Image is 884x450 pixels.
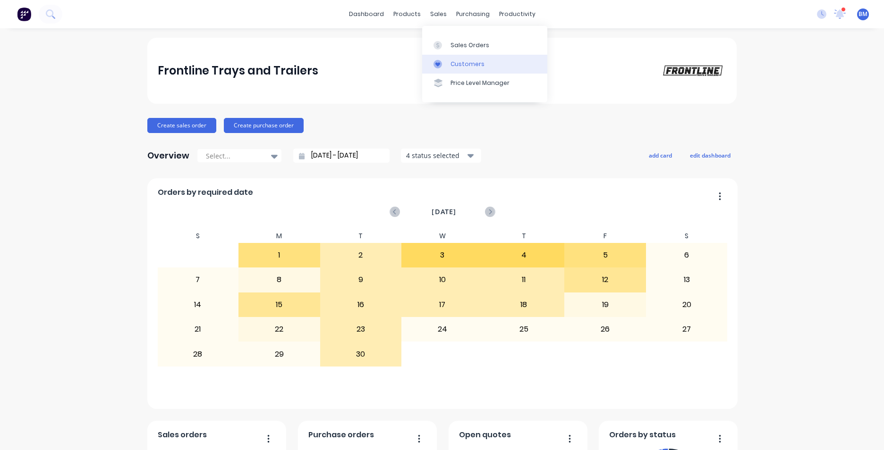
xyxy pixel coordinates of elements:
[425,7,451,21] div: sales
[224,118,304,133] button: Create purchase order
[158,342,238,366] div: 28
[459,429,511,441] span: Open quotes
[494,7,540,21] div: productivity
[450,79,510,87] div: Price Level Manager
[484,243,564,267] div: 4
[238,229,320,243] div: M
[402,243,483,267] div: 3
[565,268,646,292] div: 12
[321,317,401,341] div: 23
[158,317,238,341] div: 21
[158,429,207,441] span: Sales orders
[646,229,728,243] div: S
[147,146,189,165] div: Overview
[401,229,483,243] div: W
[484,268,564,292] div: 11
[402,268,483,292] div: 10
[564,229,646,243] div: F
[157,229,239,243] div: S
[401,149,481,163] button: 4 status selected
[646,317,727,341] div: 27
[321,342,401,366] div: 30
[17,7,31,21] img: Factory
[858,10,867,18] span: BM
[450,41,489,50] div: Sales Orders
[684,149,737,161] button: edit dashboard
[239,268,320,292] div: 8
[147,118,216,133] button: Create sales order
[239,293,320,317] div: 15
[321,243,401,267] div: 2
[239,317,320,341] div: 22
[158,187,253,198] span: Orders by required date
[565,317,646,341] div: 26
[422,35,547,54] a: Sales Orders
[321,268,401,292] div: 9
[402,317,483,341] div: 24
[320,229,402,243] div: T
[406,150,466,160] div: 4 status selected
[402,293,483,317] div: 17
[321,293,401,317] div: 16
[422,74,547,92] a: Price Level Manager
[483,229,565,243] div: T
[158,293,238,317] div: 14
[646,293,727,317] div: 20
[344,7,389,21] a: dashboard
[643,149,678,161] button: add card
[158,61,318,80] div: Frontline Trays and Trailers
[646,268,727,292] div: 13
[660,63,726,78] img: Frontline Trays and Trailers
[158,268,238,292] div: 7
[239,243,320,267] div: 1
[450,60,484,68] div: Customers
[646,243,727,267] div: 6
[451,7,494,21] div: purchasing
[422,55,547,74] a: Customers
[239,342,320,366] div: 29
[308,429,374,441] span: Purchase orders
[609,429,676,441] span: Orders by status
[565,293,646,317] div: 19
[565,243,646,267] div: 5
[484,293,564,317] div: 18
[389,7,425,21] div: products
[484,317,564,341] div: 25
[432,207,456,217] span: [DATE]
